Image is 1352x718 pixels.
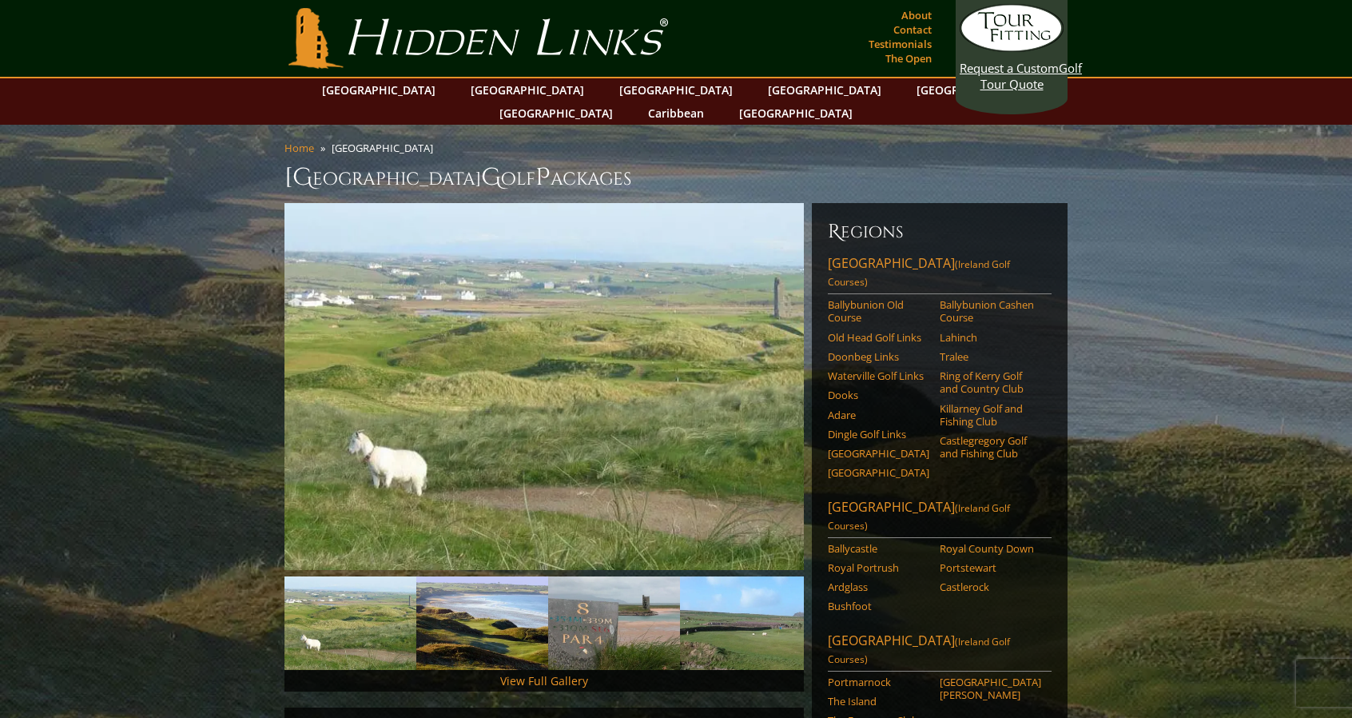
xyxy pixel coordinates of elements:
h1: [GEOGRAPHIC_DATA] olf ackages [284,162,1068,193]
a: Portstewart [940,561,1041,574]
a: The Open [881,47,936,70]
a: Old Head Golf Links [828,331,929,344]
a: Royal County Down [940,542,1041,555]
span: Request a Custom [960,60,1059,76]
a: Ballycastle [828,542,929,555]
a: [GEOGRAPHIC_DATA] [760,78,889,102]
a: View Full Gallery [500,673,588,688]
a: [GEOGRAPHIC_DATA] [611,78,741,102]
span: (Ireland Golf Courses) [828,501,1010,533]
a: The Island [828,695,929,708]
a: [GEOGRAPHIC_DATA] [314,78,443,102]
a: Ballybunion Cashen Course [940,298,1041,325]
a: [GEOGRAPHIC_DATA] [909,78,1038,102]
span: P [535,162,551,193]
a: Ardglass [828,580,929,593]
a: [GEOGRAPHIC_DATA](Ireland Golf Courses) [828,498,1052,538]
a: Ring of Kerry Golf and Country Club [940,369,1041,396]
a: Castlegregory Golf and Fishing Club [940,434,1041,461]
a: Contact [889,18,936,41]
a: Home [284,141,314,155]
span: G [481,162,501,193]
a: Bushfoot [828,600,929,612]
a: Tralee [940,350,1041,363]
a: [GEOGRAPHIC_DATA] [828,466,929,479]
a: Dooks [828,389,929,401]
a: Caribbean [640,102,712,125]
a: [GEOGRAPHIC_DATA](Ireland Golf Courses) [828,632,1052,672]
a: Adare [828,409,929,421]
a: [GEOGRAPHIC_DATA] [463,78,592,102]
a: Doonbeg Links [828,350,929,363]
a: Killarney Golf and Fishing Club [940,402,1041,429]
span: (Ireland Golf Courses) [828,635,1010,666]
a: Dingle Golf Links [828,428,929,441]
a: [GEOGRAPHIC_DATA] [828,447,929,460]
li: [GEOGRAPHIC_DATA] [332,141,439,155]
a: Portmarnock [828,676,929,688]
a: Lahinch [940,331,1041,344]
a: Royal Portrush [828,561,929,574]
a: [GEOGRAPHIC_DATA] [731,102,861,125]
a: [GEOGRAPHIC_DATA][PERSON_NAME] [940,676,1041,702]
a: [GEOGRAPHIC_DATA] [491,102,621,125]
a: Testimonials [865,33,936,55]
a: [GEOGRAPHIC_DATA](Ireland Golf Courses) [828,254,1052,294]
h6: Regions [828,219,1052,245]
a: About [897,4,936,26]
a: Waterville Golf Links [828,369,929,382]
a: Castlerock [940,580,1041,593]
a: Ballybunion Old Course [828,298,929,325]
a: Request a CustomGolf Tour Quote [960,4,1064,92]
